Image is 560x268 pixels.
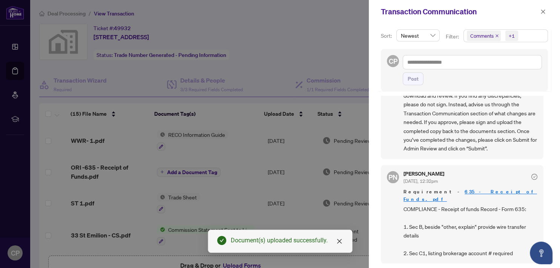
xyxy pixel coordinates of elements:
span: check-circle [531,174,537,180]
span: [DATE], 12:32pm [404,178,438,184]
button: Open asap [530,242,552,264]
div: +1 [509,32,515,40]
a: 635 - Receipt of Funds.pdf [404,188,537,202]
span: PN [388,172,397,182]
span: Comments [470,32,494,40]
a: Close [335,237,344,245]
span: CP [389,56,397,66]
span: close [540,9,546,14]
div: Document(s) uploaded successfully. [231,236,343,245]
span: Newest [401,30,435,41]
button: Post [403,72,423,85]
div: Transaction Communication [381,6,538,17]
span: close [336,238,342,244]
span: Congratulations on your Transaction! Your trade sheet has been uploaded to the documents section,... [404,74,537,153]
span: Comments [467,31,501,41]
h5: [PERSON_NAME] [404,171,444,176]
p: Filter: [446,32,460,41]
p: Sort: [381,32,393,40]
span: check-circle [217,236,226,245]
span: close [495,34,499,38]
span: COMPLIANCE - Receipt of funds Record - Form 635: 1. Sec B, beside "other, explain" provide wire t... [404,205,537,257]
span: Requirement - [404,188,537,203]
